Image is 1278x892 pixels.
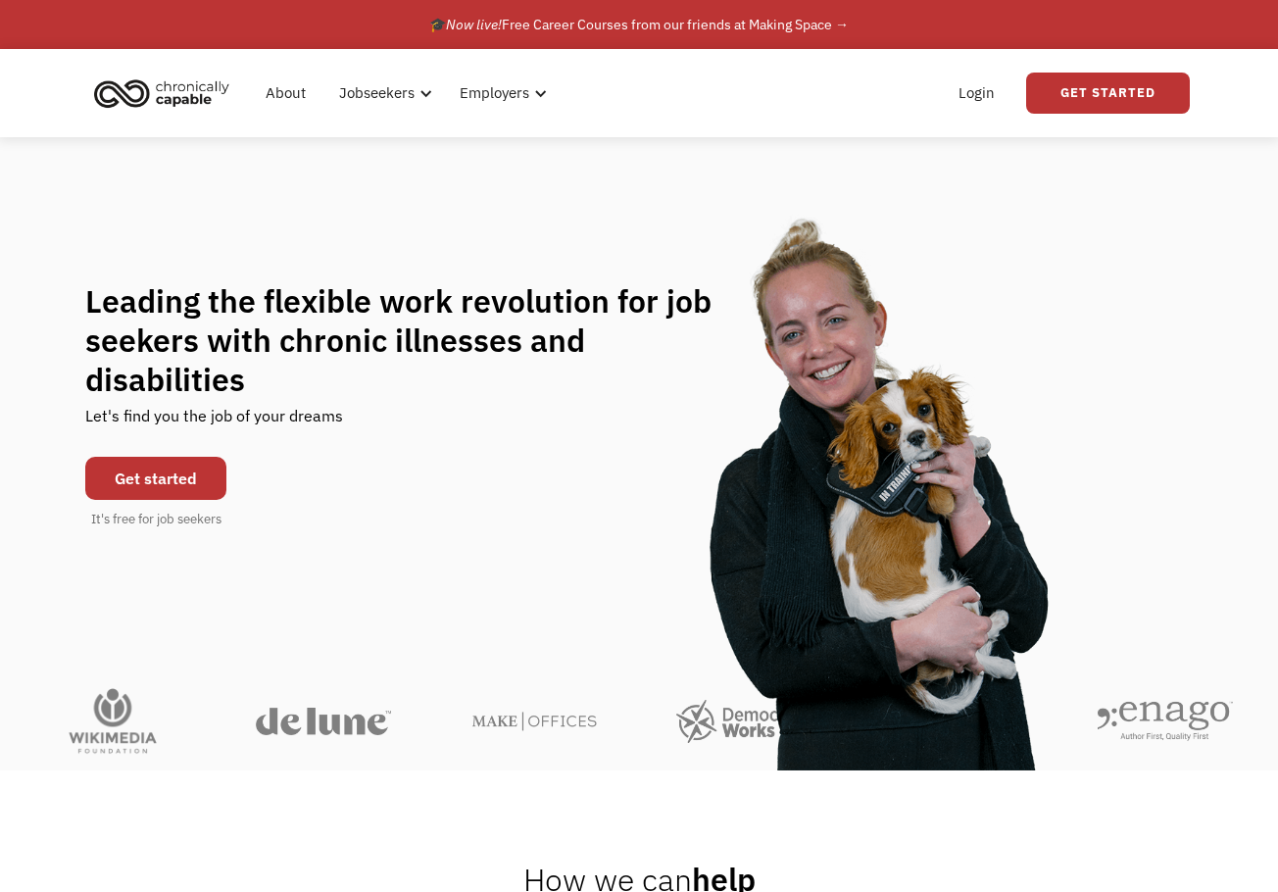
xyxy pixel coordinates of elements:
div: Employers [448,62,553,124]
h1: Leading the flexible work revolution for job seekers with chronic illnesses and disabilities [85,281,750,399]
a: Get started [85,457,226,500]
a: About [254,62,318,124]
a: Login [947,62,1007,124]
div: Jobseekers [339,81,415,105]
a: home [88,72,244,115]
em: Now live! [446,16,502,33]
div: Employers [460,81,529,105]
div: 🎓 Free Career Courses from our friends at Making Space → [429,13,849,36]
img: Chronically Capable logo [88,72,235,115]
div: It's free for job seekers [91,510,221,529]
a: Get Started [1026,73,1190,114]
div: Jobseekers [327,62,438,124]
div: Let's find you the job of your dreams [85,399,343,447]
